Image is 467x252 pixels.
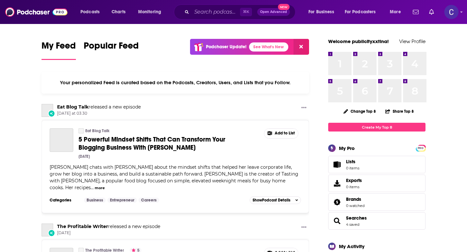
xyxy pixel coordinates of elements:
[57,111,141,116] span: [DATE] at 03:30
[260,10,287,14] span: Open Advanced
[78,135,225,152] span: 5 Powerful Mindset Shifts That Can Transform Your Blogging Business With [PERSON_NAME]
[85,128,110,133] a: Eat Blog Talk
[346,203,365,208] a: 0 watched
[328,38,389,44] a: Welcome publicityxxtina!
[107,7,129,17] a: Charts
[346,178,362,183] span: Exports
[50,128,73,152] a: 5 Powerful Mindset Shifts That Can Transform Your Blogging Business With Christina Musgrave
[330,179,343,188] span: Exports
[278,4,290,10] span: New
[180,5,302,19] div: Search podcasts, credits, & more...
[345,7,376,17] span: For Podcasters
[346,159,359,165] span: Lists
[57,104,89,110] a: Eat Blog Talk
[346,196,365,202] a: Brands
[42,72,309,94] div: Your personalized Feed is curated based on the Podcasts, Creators, Users, and Lists that you Follow.
[249,42,288,52] a: See What's New
[444,5,459,19] button: Show profile menu
[346,222,359,227] a: 4 saved
[192,7,240,17] input: Search podcasts, credits, & more...
[78,154,90,159] div: [DATE]
[78,128,84,133] a: Eat Blog Talk
[444,5,459,19] span: Logged in as publicityxxtina
[417,145,425,150] a: PRO
[50,164,298,190] span: [PERSON_NAME] chats with [PERSON_NAME] about the mindset shifts that helped her leave corporate l...
[341,7,385,17] button: open menu
[328,212,425,230] span: Searches
[308,7,334,17] span: For Business
[48,110,55,117] div: New Episode
[78,135,236,152] a: 5 Powerful Mindset Shifts That Can Transform Your Blogging Business With [PERSON_NAME]
[328,123,425,132] a: Create My Top 8
[80,7,100,17] span: Podcasts
[264,129,298,138] button: Show More Button
[346,215,367,221] a: Searches
[42,40,76,60] a: My Feed
[339,243,365,249] div: My Activity
[399,38,425,44] a: View Profile
[346,185,362,189] span: 0 items
[138,198,159,203] a: Careers
[42,104,53,117] a: Eat Blog Talk
[444,5,459,19] img: User Profile
[57,104,141,110] h3: released a new episode
[48,229,55,236] div: New Episode
[390,7,401,17] span: More
[84,198,106,203] a: Business
[346,159,355,165] span: Lists
[410,6,421,17] a: Show notifications dropdown
[385,105,414,118] button: Share Top 8
[57,230,160,236] span: [DATE]
[84,40,139,55] span: Popular Feed
[84,40,139,60] a: Popular Feed
[76,7,108,17] button: open menu
[107,198,137,203] a: Entrepreneur
[330,160,343,169] span: Lists
[340,107,380,115] button: Change Top 8
[304,7,342,17] button: open menu
[5,6,67,18] img: Podchaser - Follow, Share and Rate Podcasts
[330,216,343,225] a: Searches
[253,198,290,202] span: Show Podcast Details
[257,8,290,16] button: Open AdvancedNew
[339,145,355,151] div: My Pro
[328,193,425,211] span: Brands
[328,175,425,192] a: Exports
[385,7,409,17] button: open menu
[42,223,53,236] a: The Profitable Writer
[95,185,105,191] button: more
[346,196,361,202] span: Brands
[57,223,108,229] a: The Profitable Writer
[206,44,246,50] p: Podchaser Update!
[42,40,76,55] span: My Feed
[346,166,359,170] span: 0 items
[330,198,343,207] a: Brands
[134,7,170,17] button: open menu
[299,104,309,112] button: Show More Button
[250,196,301,204] button: ShowPodcast Details
[112,7,126,17] span: Charts
[138,7,161,17] span: Monitoring
[240,8,252,16] span: ⌘ K
[50,198,79,203] h3: Categories
[91,185,94,190] span: ...
[299,223,309,232] button: Show More Button
[426,6,437,17] a: Show notifications dropdown
[57,223,160,230] h3: released a new episode
[328,156,425,173] a: Lists
[275,131,295,136] span: Add to List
